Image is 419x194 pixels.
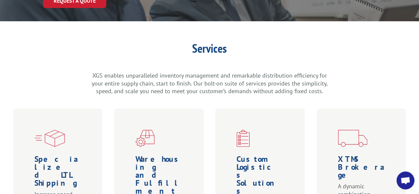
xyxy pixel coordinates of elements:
[135,130,155,147] img: xgs-icon-warehouseing-cutting-fulfillment-red
[34,155,84,190] h1: Specialized LTL Shipping
[236,130,250,147] img: xgs-icon-custom-logistics-solutions-red
[396,171,414,189] div: Open chat
[90,72,329,95] p: XGS enables unparalleled inventory management and remarkable distribution efficiency for your ent...
[338,130,367,147] img: xgs-icon-transportation-forms-red
[90,42,329,58] h1: Services
[338,155,388,182] h1: XTMS Brokerage
[34,130,65,147] img: xgs-icon-specialized-ltl-red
